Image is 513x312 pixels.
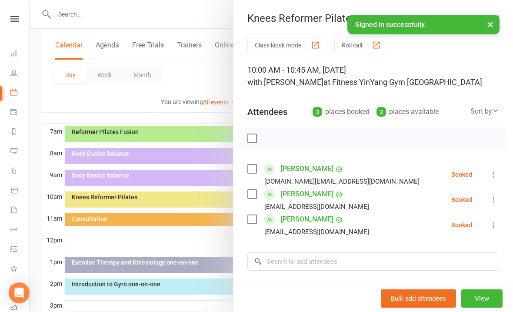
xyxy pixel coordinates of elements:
[461,289,503,308] button: View
[247,77,323,87] span: with [PERSON_NAME]
[451,171,472,178] div: Booked
[10,279,30,299] a: General attendance kiosk mode
[281,162,333,176] a: [PERSON_NAME]
[9,282,30,303] div: Open Intercom Messenger
[233,12,513,24] div: Knees Reformer Pilates
[264,201,369,212] div: [EMAIL_ADDRESS][DOMAIN_NAME]
[451,197,472,203] div: Booked
[10,260,30,279] a: What's New
[281,187,333,201] a: [PERSON_NAME]
[10,123,30,142] a: Reports
[281,212,333,226] a: [PERSON_NAME]
[313,107,322,117] div: 3
[376,107,386,117] div: 2
[10,103,30,123] a: Payments
[247,252,499,271] input: Search to add attendees
[355,20,426,29] span: Signed in successfully.
[10,181,30,201] a: Product Sales
[313,106,370,118] div: places booked
[323,77,482,87] span: at Fitness YinYang Gym [GEOGRAPHIC_DATA]
[334,37,388,53] button: Roll call
[247,106,287,118] div: Attendees
[376,106,439,118] div: places available
[247,37,327,53] button: Class kiosk mode
[10,44,30,64] a: Dashboard
[264,226,369,238] div: [EMAIL_ADDRESS][DOMAIN_NAME]
[451,222,472,228] div: Booked
[483,15,498,34] button: ×
[381,289,456,308] button: Bulk add attendees
[470,106,499,117] div: Sort by
[10,84,30,103] a: Calendar
[264,176,420,187] div: [DOMAIN_NAME][EMAIL_ADDRESS][DOMAIN_NAME]
[10,64,30,84] a: People
[247,64,499,88] div: 10:00 AM - 10:45 AM, [DATE]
